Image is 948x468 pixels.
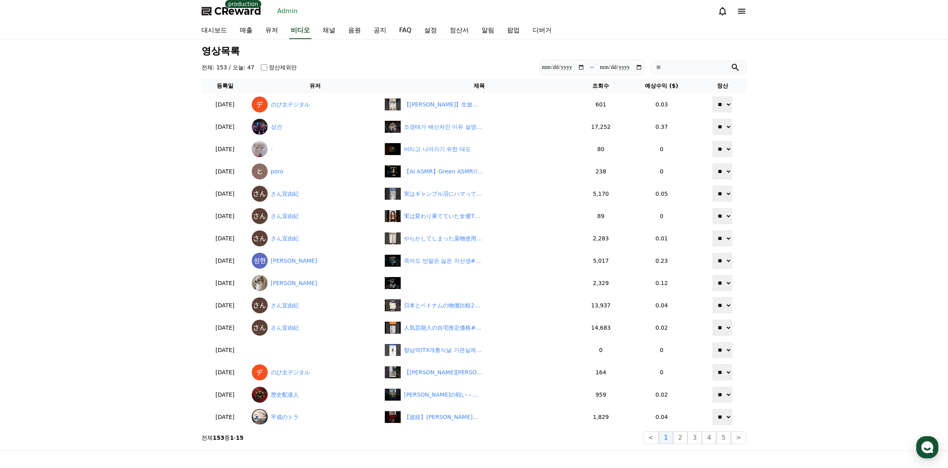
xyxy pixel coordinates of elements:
[443,22,475,39] a: 정산서
[577,406,625,428] td: 1,829
[202,406,249,428] td: [DATE]
[202,79,249,93] th: 등록일
[385,121,401,133] img: 조경태가 배신자인 이유 설명하는 장동혁
[385,255,401,267] img: 죽어도 반말은 싫은 이선생#shorts
[385,165,574,177] a: 【AI ASMR】Green ASMR!! #music #piano #asmr #cat #ai #cute #piano #animals #music #italianbrainrot ...
[202,361,249,383] td: [DATE]
[252,387,379,403] a: 歴史配達人
[577,383,625,406] td: 959
[249,79,382,93] th: 유저
[385,411,401,423] img: 【波紋】加藤登紀子「日本は加害国」発言にネット激怒！石破談話に批判殺到 #shorts
[577,317,625,339] td: 14,683
[274,5,301,18] a: Admin
[385,232,401,244] img: やらかしてしまった薬物使用歴がある有名人#投資#転職#貯金
[731,431,746,444] button: >
[625,294,699,317] td: 0.04
[202,138,249,160] td: [DATE]
[252,96,268,112] img: のび太デジタル
[202,383,249,406] td: [DATE]
[252,96,379,112] a: のび太デジタル
[475,22,501,39] a: 알림
[385,210,574,222] a: 実は変わり果てていた女優TOP4#投資#転職#貯金 実は変わり果てていた女優TOP4#投資#転職#貯金
[252,320,268,336] img: さん宜由紀
[385,232,574,244] a: やらかしてしまった薬物使用歴がある有名人#投資#転職#貯金 やらかしてしまった薬物使用歴がある有名人#投資#転職#貯金
[385,165,401,177] img: 【AI ASMR】Green ASMR!! #music #piano #asmr #cat #ai #cute #piano #animals #music #italianbrainrot
[404,167,484,176] div: 【AI ASMR】Green ASMR!! #music #piano #asmr #cat #ai #cute #piano #animals #music #italianbrainrot
[385,344,401,356] img: 향남역ITX개통식날 기관실에서 코레일사장님과 기념촬영했어요
[404,279,423,287] div: ‎ ‎ ‎ ‎ ‎ ‎ ‎ ‎ ‎ ‎ ‎ ‎
[252,364,268,380] img: のび太デジタル
[577,339,625,361] td: 0
[577,294,625,317] td: 13,937
[404,368,484,377] div: 【岡本結子リサ】にゃんこがひょっこりはんしてるのでマネしてとスタッフに無茶ブリされるも応じない美人お天気キャスター結子姫【ウェザーニュースLiVE切り抜き】 #かわいい
[252,253,268,269] img: 조성현
[385,411,574,423] a: 【波紋】加藤登紀子「日本は加害国」発言にネット激怒！石破談話に批判殺到 #shorts 【波紋】[PERSON_NAME]「日本は加害国」発言にネット激怒！[PERSON_NAME]に批判殺到 ...
[202,183,249,205] td: [DATE]
[625,138,699,160] td: 0
[269,63,297,71] label: 정산제외만
[404,391,484,399] div: 清洲城の戦い～信長の死後、覇権を巡る攻防～ 第5話「清洲城の戦い、その結末と天下の行方」 #織田信長 #明智光秀 #羽柴秀吉 #柴田勝家 #本能寺の変
[214,5,261,18] span: CReward
[577,183,625,205] td: 5,170
[252,253,379,269] a: [PERSON_NAME]
[385,98,401,110] img: undefined
[625,361,699,383] td: 0
[625,93,699,116] td: 0.03
[404,212,484,220] div: 実は変わり果てていた女優TOP4#投資#転職#貯金
[202,250,249,272] td: [DATE]
[687,431,702,444] button: 3
[252,230,268,246] img: さん宜由紀
[625,317,699,339] td: 0.02
[252,364,379,380] a: のび太デジタル
[252,141,379,157] a: -
[625,272,699,294] td: 0.12
[385,98,574,110] a: undefined 【[PERSON_NAME]】生放送で油断した素のももが映ってしまう[DEMOGRAPHIC_DATA]お天気キャスター煽原ももぴん【ウェザーニュースLiVE切り抜き】 #かわいい
[202,294,249,317] td: [DATE]
[404,190,484,198] div: 実はギャンブル沼にハマっていた芸能人#投資#転職#貯金
[577,361,625,383] td: 164
[385,188,574,200] a: 実はギャンブル沼にハマっていた芸能人#投資#転職#貯金 実はギャンブル沼にハマっていた芸能人#投資#転職#貯金
[202,160,249,183] td: [DATE]
[252,275,268,291] img: Adrián Navarro Martínez
[625,160,699,183] td: 0
[673,431,687,444] button: 2
[404,324,484,332] div: 人気芸能人の自宅推定価格#投資#転職#貯金
[385,366,401,378] img: 【岡本結子リサ】にゃんこがひょっこりはんしてるのでマネしてとスタッフに無茶ブリされるも応じない美人お天気キャスター結子姫【ウェザーニュースLiVE切り抜き】 #かわいい
[230,435,234,441] strong: 1
[404,145,470,153] div: 버티고 나아가기 위한 태도
[404,257,484,265] div: 죽어도 반말은 싫은 이선생#shorts
[385,389,401,401] img: 清洲城の戦い～信長の死後、覇権を巡る攻防～ 第5話「清洲城の戦い、その結末と天下の行方」 #織田信長 #明智光秀 #羽柴秀吉 #柴田勝家 #本能寺の変
[698,79,746,93] th: 정산
[385,322,574,334] a: 人気芸能人の自宅推定価格#投資#転職#貯金 人気芸能人の自宅推定価格#投資#転職#貯金
[252,230,379,246] a: さん宜由紀
[252,141,268,157] img: -
[385,255,574,267] a: 죽어도 반말은 싫은 이선생#shorts 죽어도 반말은 싫은 이선생#shorts
[385,344,574,356] a: 향남역ITX개통식날 기관실에서 코레일사장님과 기념촬영했어요 향남역ITX개통식날 기관실에서 코레일사장님과 기념촬영했어요
[252,186,379,202] a: さん宜由紀
[625,227,699,250] td: 0.01
[577,272,625,294] td: 2,329
[252,186,268,202] img: さん宜由紀
[385,277,574,289] a: ‎ ‎ ‎ ‎ ‎ ‎ ‎ ‎ ‎ ‎ ‎ ‎ ‎ ‎ ‎ ‎ ‎ ‎ ‎ ‎ ‎ ‎ ‎ ‎
[252,163,268,179] img: poro
[404,234,484,243] div: やらかしてしまった薬物使用歴がある有名人#投資#転職#貯金
[252,119,268,135] img: 성건
[385,210,401,222] img: 実は変わり果てていた女優TOP4#投資#転職#貯金
[382,79,577,93] th: 제목
[385,121,574,133] a: 조경태가 배신자인 이유 설명하는 장동혁 조경태가 배신자인 이유 설명하는 [PERSON_NAME]
[252,409,379,425] a: 平成のトラ
[702,431,716,444] button: 4
[385,299,574,311] a: 日本とベトナムの物価比較2#投資#転職#貯金 日本とベトナムの物価比較2#投資#転職#貯金
[252,387,268,403] img: 歴史配達人
[342,22,367,39] a: 음원
[252,275,379,291] a: [PERSON_NAME]
[577,205,625,227] td: 89
[233,22,259,39] a: 매출
[202,434,244,442] p: 전체 중 -
[236,435,243,441] strong: 15
[404,100,484,109] div: 【青原桃香】生放送で油断した素のももが映ってしまう美人お天気キャスター煽原ももぴん【ウェザーニュースLiVE切り抜き】 #かわいい
[252,320,379,336] a: さん宜由紀
[625,79,699,93] th: 예상수익 ($)
[259,22,284,39] a: 유저
[526,22,558,39] a: 디버거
